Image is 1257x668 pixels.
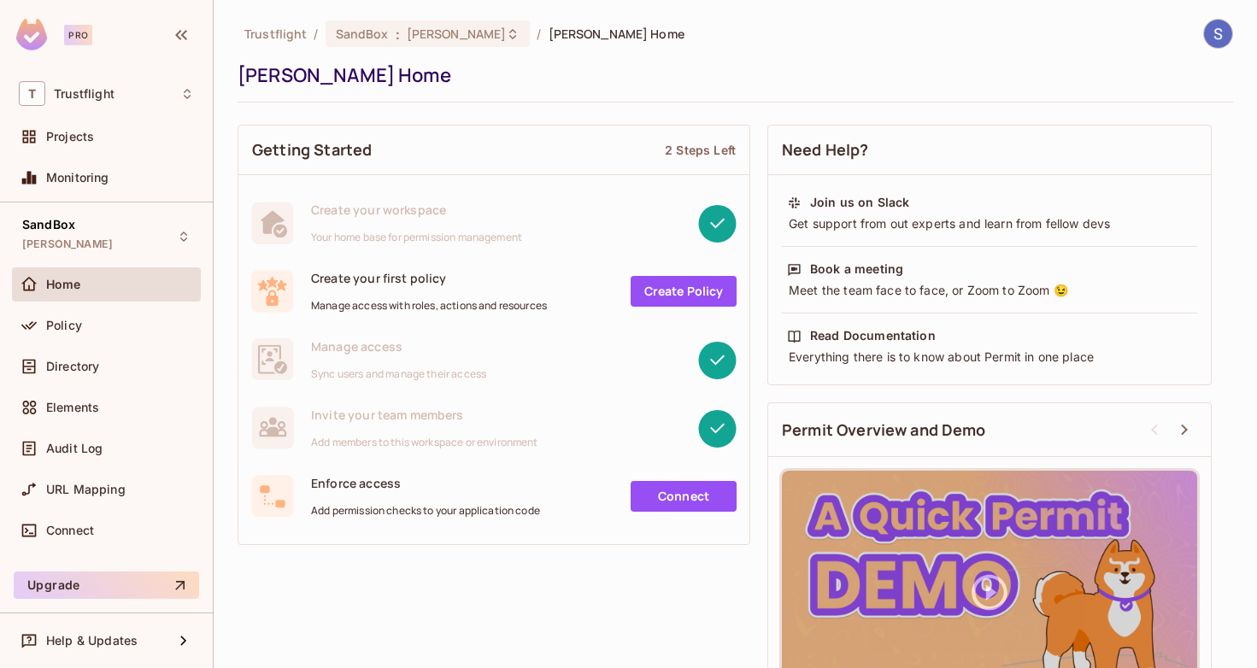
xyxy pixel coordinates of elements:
[64,25,92,45] div: Pro
[311,407,538,423] span: Invite your team members
[252,139,372,161] span: Getting Started
[787,215,1192,232] div: Get support from out experts and learn from fellow devs
[244,26,307,42] span: the active workspace
[810,327,936,344] div: Read Documentation
[46,130,94,144] span: Projects
[311,231,522,244] span: Your home base for permission management
[311,436,538,449] span: Add members to this workspace or environment
[46,634,138,647] span: Help & Updates
[787,282,1192,299] div: Meet the team face to face, or Zoom to Zoom 😉
[46,360,99,373] span: Directory
[782,419,986,441] span: Permit Overview and Demo
[336,26,389,42] span: SandBox
[14,571,199,599] button: Upgrade
[311,270,547,286] span: Create your first policy
[631,481,737,512] a: Connect
[238,62,1225,88] div: [PERSON_NAME] Home
[46,278,81,291] span: Home
[22,237,113,251] span: [PERSON_NAME]
[46,401,99,414] span: Elements
[537,26,541,42] li: /
[631,276,737,307] a: Create Policy
[665,142,736,158] div: 2 Steps Left
[1204,20,1232,48] img: Shiva Ghorbani
[311,338,486,355] span: Manage access
[46,524,94,537] span: Connect
[810,194,909,211] div: Join us on Slack
[407,26,507,42] span: [PERSON_NAME]
[46,483,126,496] span: URL Mapping
[395,27,401,41] span: :
[46,442,103,455] span: Audit Log
[54,87,115,101] span: Workspace: Trustflight
[46,171,109,185] span: Monitoring
[311,299,547,313] span: Manage access with roles, actions and resources
[22,218,75,231] span: SandBox
[311,202,522,218] span: Create your workspace
[314,26,318,42] li: /
[46,319,82,332] span: Policy
[16,19,47,50] img: SReyMgAAAABJRU5ErkJggg==
[787,349,1192,366] div: Everything there is to know about Permit in one place
[311,475,540,491] span: Enforce access
[19,81,45,106] span: T
[810,261,903,278] div: Book a meeting
[311,367,486,381] span: Sync users and manage their access
[782,139,869,161] span: Need Help?
[549,26,684,42] span: [PERSON_NAME] Home
[311,504,540,518] span: Add permission checks to your application code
